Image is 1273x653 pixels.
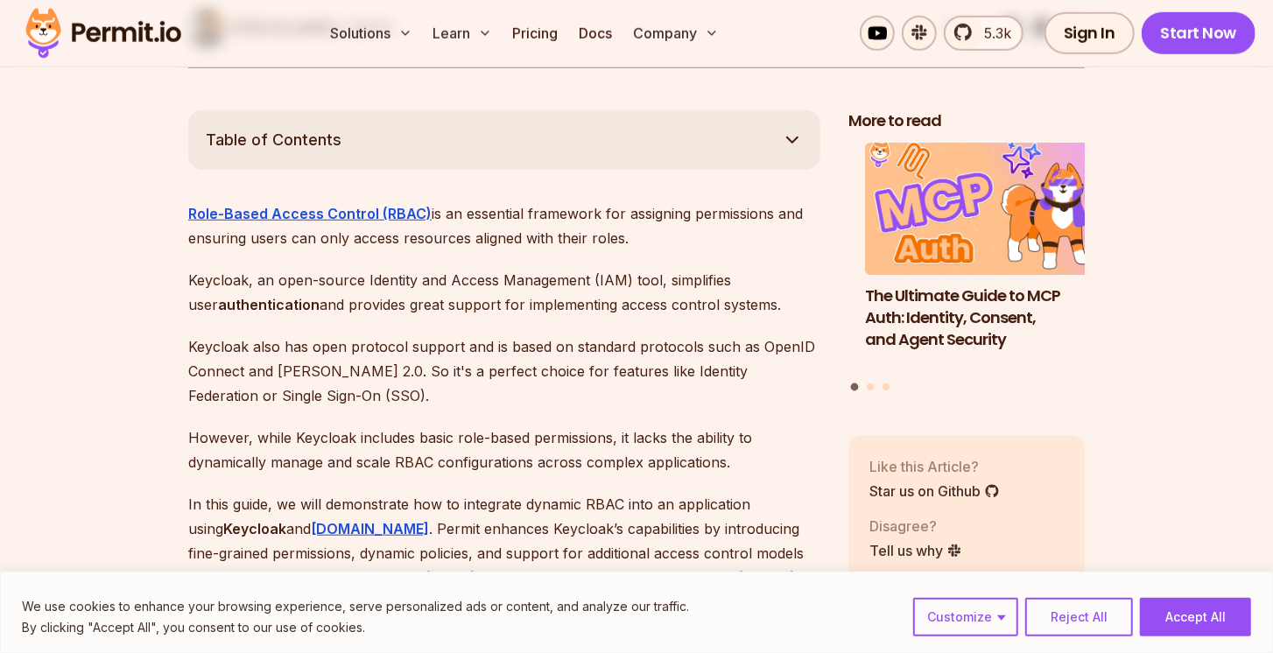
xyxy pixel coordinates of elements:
span: 5.3k [974,23,1011,44]
a: Role-Based Access Control (RBAC) [188,205,432,222]
p: In this guide, we will demonstrate how to integrate dynamic RBAC into an application using and . ... [188,492,820,590]
p: We use cookies to enhance your browsing experience, serve personalized ads or content, and analyz... [22,596,689,617]
a: Pricing [506,16,566,51]
button: Table of Contents [188,110,820,170]
a: Attribute-Based Access Control (ABAC) [210,569,475,586]
h3: The Ultimate Guide to MCP Auth: Identity, Consent, and Agent Security [865,285,1101,350]
a: Sign In [1044,12,1135,54]
p: Like this Article? [869,456,1000,477]
a: [DOMAIN_NAME] [311,520,429,537]
div: Posts [848,143,1085,394]
button: Learn [426,16,499,51]
a: The Ultimate Guide to MCP Auth: Identity, Consent, and Agent SecurityThe Ultimate Guide to MCP Au... [865,143,1101,373]
p: By clicking "Accept All", you consent to our use of cookies. [22,617,689,638]
button: Reject All [1025,598,1133,636]
a: Tell us why [869,540,962,561]
p: Keycloak also has open protocol support and is based on standard protocols such as OpenID Connect... [188,334,820,408]
button: Solutions [324,16,419,51]
p: is an essential framework for assigning permissions and ensuring users can only access resources ... [188,201,820,250]
button: Go to slide 3 [883,383,890,390]
strong: Keycloak [223,520,286,537]
li: 1 of 3 [865,143,1101,373]
button: Customize [913,598,1018,636]
a: Relationship-Based Access Control (ReBAC) [500,569,795,586]
a: Start Now [1142,12,1256,54]
button: Go to slide 2 [867,383,874,390]
img: The Ultimate Guide to MCP Auth: Identity, Consent, and Agent Security [865,143,1101,276]
button: Go to slide 1 [851,383,859,391]
img: Permit logo [18,4,189,63]
a: 5.3k [944,16,1023,51]
a: Docs [573,16,620,51]
p: However, while Keycloak includes basic role-based permissions, it lacks the ability to dynamicall... [188,425,820,474]
a: Star us on Github [869,481,1000,502]
p: Disagree? [869,516,962,537]
h2: More to read [848,110,1085,132]
strong: authentication [218,296,320,313]
button: Company [627,16,726,51]
span: Table of Contents [206,128,341,152]
p: Keycloak, an open-source Identity and Access Management (IAM) tool, simplifies user and provides ... [188,268,820,317]
button: Accept All [1140,598,1251,636]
